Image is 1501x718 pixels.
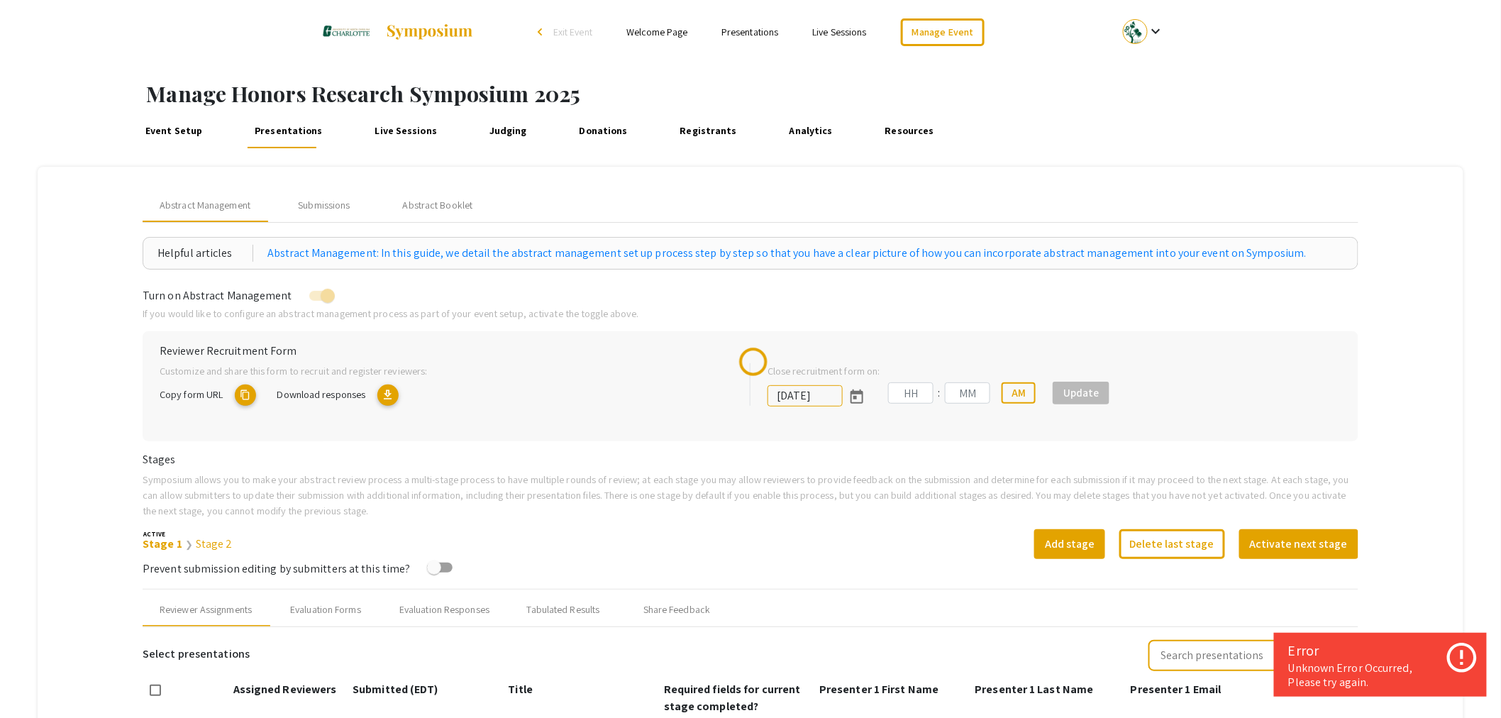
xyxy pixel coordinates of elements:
input: Hours [888,382,934,404]
span: Presenter 1 Email [1131,682,1222,697]
img: Honors Research Symposium 2025 [321,14,371,50]
button: Delete last stage [1119,529,1225,559]
iframe: Chat [11,654,60,707]
div: arrow_back_ios [538,28,546,36]
a: Manage Event [901,18,985,46]
div: Helpful articles [157,245,253,262]
span: Turn on Abstract Management [143,288,292,303]
h6: Stages [143,453,1358,466]
a: Registrants [676,114,741,148]
a: Presentations [251,114,326,148]
button: Update [1053,382,1109,404]
button: Open calendar [843,382,871,410]
span: Submitted (EDT) [353,682,438,697]
mat-icon: copy URL [235,385,256,406]
h1: Manage Honors Research Symposium 2025 [146,81,1501,106]
h6: Select presentations [143,639,250,670]
a: Welcome Page [626,26,687,38]
span: Required fields for current stage completed? [664,682,801,714]
input: Minutes [945,382,990,404]
p: If you would like to configure an abstract management process as part of your event setup, activa... [143,306,1358,321]
span: ❯ [185,538,193,551]
span: Abstract Management [160,198,250,213]
div: Error [1288,640,1473,661]
a: Stage 2 [196,536,233,551]
p: Customize and share this form to recruit and register reviewers: [160,363,727,379]
a: Stage 1 [143,536,182,551]
button: AM [1002,382,1036,404]
mat-icon: Expand account dropdown [1148,23,1165,40]
a: Presentations [721,26,778,38]
span: Presenter 1 Last Name [975,682,1094,697]
div: Evaluation Responses [399,602,489,617]
div: Reviewer Assignments [160,602,252,617]
button: Add stage [1034,529,1105,559]
a: Event Setup [142,114,206,148]
label: Close recruitment form on: [768,363,880,379]
span: Exit Event [553,26,592,38]
span: Download responses [277,387,366,401]
p: Symposium allows you to make your abstract review process a multi-stage process to have multiple ... [143,472,1358,518]
input: Search presentations [1148,640,1291,671]
a: Analytics [785,114,836,148]
a: Honors Research Symposium 2025 [321,14,474,50]
a: Judging [486,114,531,148]
span: Title [509,682,533,697]
span: Assigned Reviewers [233,682,337,697]
button: Activate next stage [1239,529,1358,559]
div: Submissions [298,198,350,213]
a: Live Sessions [371,114,441,148]
span: Prevent submission editing by submitters at this time? [143,561,410,576]
div: : [934,385,945,402]
span: Copy form URL [160,387,223,401]
div: Tabulated Results [527,602,600,617]
div: Evaluation Forms [290,602,361,617]
button: Expand account dropdown [1108,16,1180,48]
img: Symposium by ForagerOne [385,23,474,40]
a: Donations [575,114,631,148]
div: Share Feedback [643,602,710,617]
mat-icon: Export responses [377,385,399,406]
span: Presenter 1 First Name [819,682,938,697]
h6: Reviewer Recruitment Form [160,344,1341,358]
a: Live Sessions [813,26,867,38]
a: Resources [881,114,937,148]
a: Abstract Management: In this guide, we detail the abstract management set up process step by step... [267,245,1307,262]
div: Unknown Error Occurred, Please try again. [1288,661,1473,690]
div: Abstract Booklet [403,198,473,213]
